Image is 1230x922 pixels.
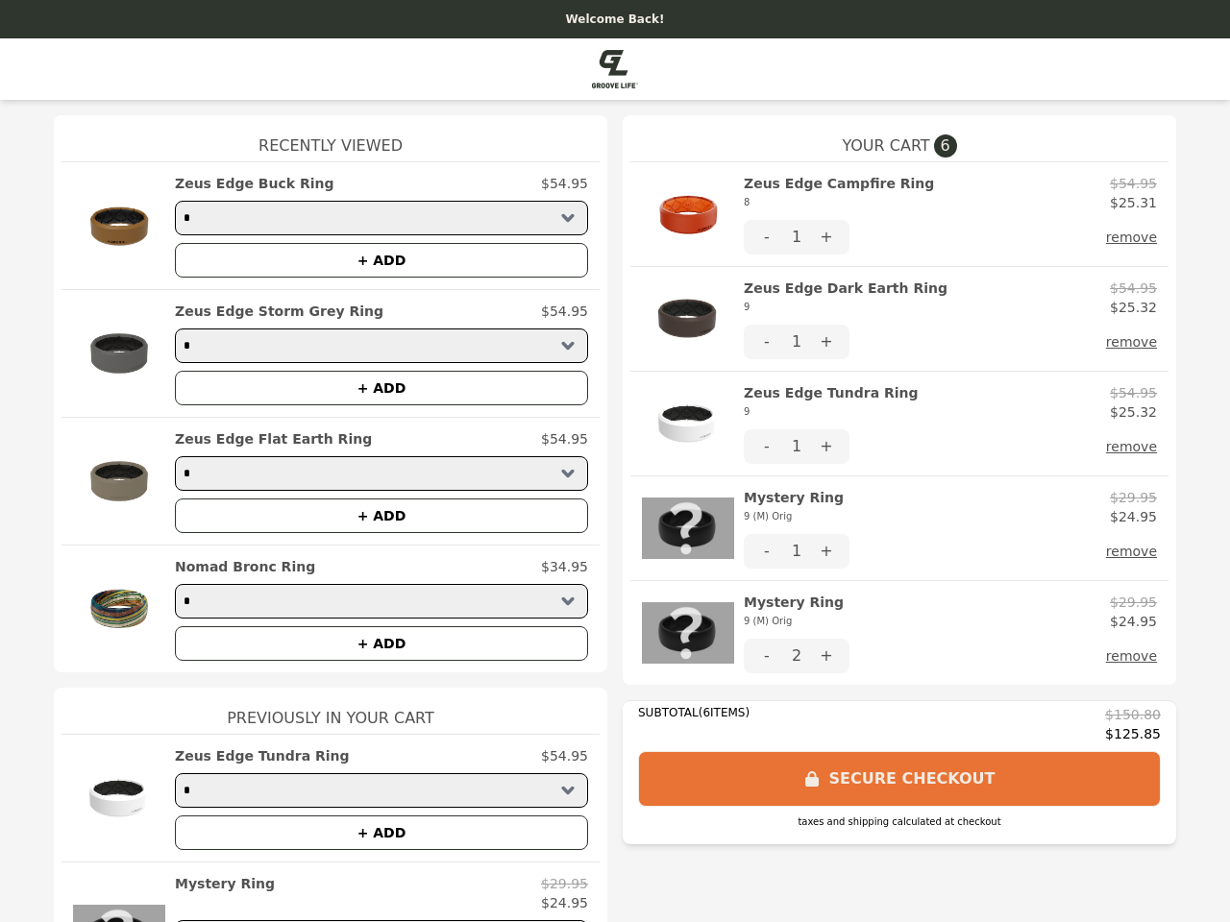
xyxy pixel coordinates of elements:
img: Brand Logo [592,50,638,88]
button: + [803,429,849,464]
h2: Zeus Edge Tundra Ring [744,383,919,422]
button: - [744,220,790,255]
span: YOUR CART [842,134,929,158]
p: Welcome Back! [12,12,1218,27]
h2: Zeus Edge Tundra Ring [175,746,350,765]
img: Mystery Ring [642,488,734,569]
div: 1 [790,220,803,255]
button: - [744,534,790,569]
button: + [803,220,849,255]
p: $34.95 [541,557,588,576]
img: Mystery Ring [642,593,734,673]
p: $54.95 [541,746,588,765]
h2: Zeus Edge Flat Earth Ring [175,429,372,449]
p: $29.95 [1110,593,1157,612]
img: Zeus Edge Tundra Ring [642,383,734,464]
button: + ADD [175,243,588,278]
button: remove [1106,429,1157,464]
h2: Zeus Edge Buck Ring [175,174,333,193]
span: $125.85 [1105,724,1161,743]
h1: Recently Viewed [61,115,600,161]
button: SECURE CHECKOUT [638,751,1161,807]
p: $25.31 [1110,193,1157,212]
div: 1 [790,534,803,569]
h2: Mystery Ring [744,488,844,526]
button: + ADD [175,371,588,405]
select: Select a product variant [175,773,588,808]
p: $54.95 [541,429,588,449]
p: $54.95 [1110,174,1157,193]
p: $54.95 [541,302,588,321]
img: Zeus Edge Flat Earth Ring [73,429,165,533]
img: Zeus Edge Tundra Ring [73,746,165,850]
p: $54.95 [1110,279,1157,298]
div: 9 (M) Orig [744,507,844,526]
div: 9 [744,402,919,422]
span: $150.80 [1105,705,1161,724]
button: remove [1106,639,1157,673]
h2: Zeus Edge Dark Earth Ring [744,279,947,317]
p: $54.95 [1110,383,1157,402]
img: Zeus Edge Dark Earth Ring [642,279,734,359]
button: + [803,639,849,673]
p: $54.95 [541,174,588,193]
h2: Zeus Edge Storm Grey Ring [175,302,383,321]
p: $29.95 [1110,488,1157,507]
div: 9 (M) Orig [744,612,844,631]
div: 1 [790,429,803,464]
button: - [744,325,790,359]
span: SUBTOTAL [638,706,699,719]
button: - [744,639,790,673]
h2: Zeus Edge Campfire Ring [744,174,934,212]
button: remove [1106,325,1157,359]
button: - [744,429,790,464]
select: Select a product variant [175,456,588,491]
p: $29.95 [541,874,588,893]
p: $25.32 [1110,402,1157,422]
img: Nomad Bronc Ring [73,557,165,661]
div: 8 [744,193,934,212]
span: 6 [934,134,957,158]
select: Select a product variant [175,328,588,363]
p: $24.95 [541,893,588,912]
h1: Previously In Your Cart [61,688,600,734]
div: 1 [790,325,803,359]
img: Zeus Edge Storm Grey Ring [73,302,165,405]
button: + [803,325,849,359]
h2: Nomad Bronc Ring [175,557,315,576]
p: $24.95 [1110,612,1157,631]
button: + ADD [175,626,588,661]
div: 2 [790,639,803,673]
button: + ADD [175,815,588,850]
button: + [803,534,849,569]
p: $25.32 [1110,298,1157,317]
div: taxes and shipping calculated at checkout [638,814,1161,829]
img: Zeus Edge Campfire Ring [642,174,734,255]
img: Zeus Edge Buck Ring [73,174,165,278]
p: $24.95 [1110,507,1157,526]
button: + ADD [175,498,588,533]
button: remove [1106,534,1157,569]
div: 9 [744,298,947,317]
h2: Mystery Ring [175,874,275,893]
span: ( 6 ITEMS) [699,706,750,719]
button: remove [1106,220,1157,255]
h2: Mystery Ring [744,593,844,631]
select: Select a product variant [175,584,588,619]
select: Select a product variant [175,201,588,235]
